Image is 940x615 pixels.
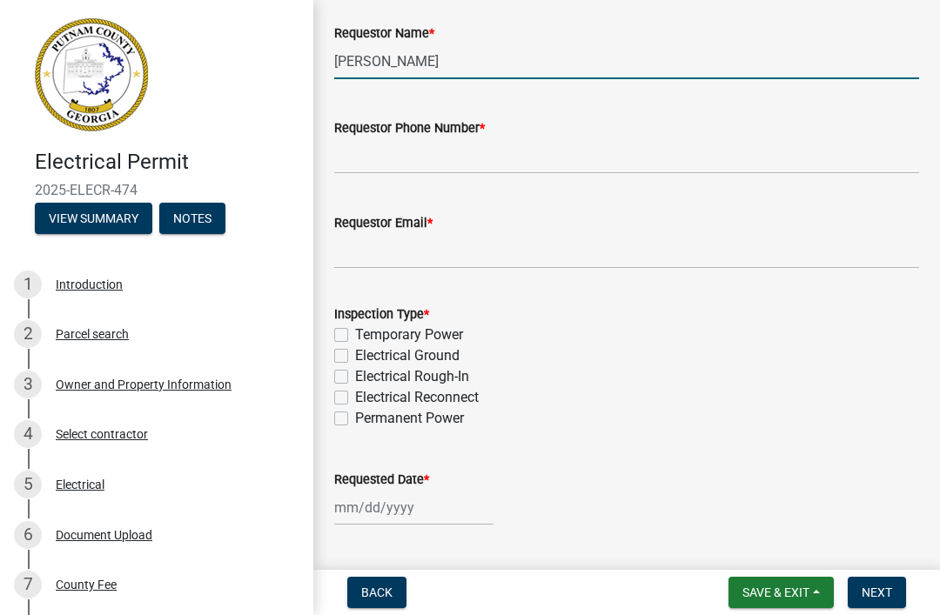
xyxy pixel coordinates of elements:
[728,577,834,608] button: Save & Exit
[355,324,463,345] label: Temporary Power
[355,408,464,429] label: Permanent Power
[35,212,152,226] wm-modal-confirm: Summary
[14,320,42,348] div: 2
[347,577,406,608] button: Back
[14,521,42,549] div: 6
[14,471,42,498] div: 5
[334,309,429,321] label: Inspection Type
[355,387,479,408] label: Electrical Reconnect
[334,123,485,135] label: Requestor Phone Number
[14,371,42,398] div: 3
[334,474,429,486] label: Requested Date
[56,478,104,491] div: Electrical
[56,278,123,291] div: Introduction
[14,271,42,298] div: 1
[848,577,906,608] button: Next
[355,366,469,387] label: Electrical Rough-In
[56,328,129,340] div: Parcel search
[35,18,148,131] img: Putnam County, Georgia
[361,585,393,599] span: Back
[159,203,225,234] button: Notes
[334,217,433,230] label: Requestor Email
[35,182,279,198] span: 2025-ELECR-474
[56,378,232,391] div: Owner and Property Information
[355,345,460,366] label: Electrical Ground
[14,420,42,448] div: 4
[742,585,809,599] span: Save & Exit
[159,212,225,226] wm-modal-confirm: Notes
[35,203,152,234] button: View Summary
[14,571,42,598] div: 7
[56,529,152,541] div: Document Upload
[56,428,148,440] div: Select contractor
[334,490,493,525] input: mm/dd/yyyy
[56,578,117,591] div: County Fee
[334,28,434,40] label: Requestor Name
[35,150,299,175] h4: Electrical Permit
[862,585,892,599] span: Next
